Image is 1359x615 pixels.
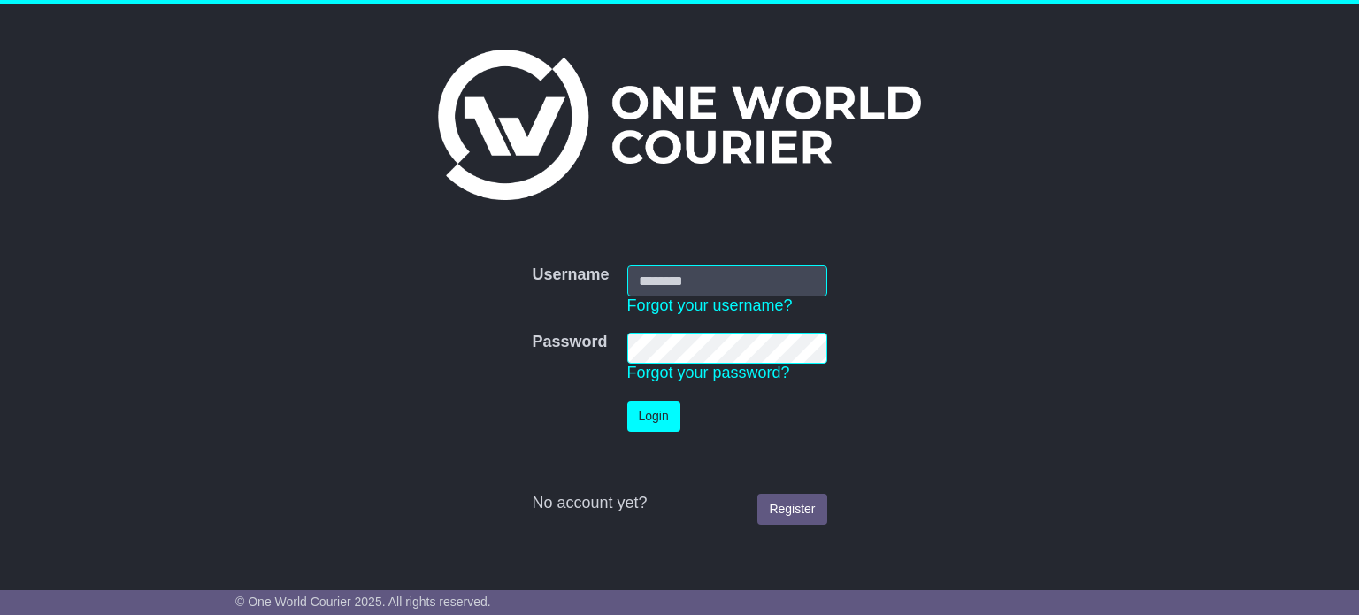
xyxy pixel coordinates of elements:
[235,595,491,609] span: © One World Courier 2025. All rights reserved.
[627,296,793,314] a: Forgot your username?
[627,401,680,432] button: Login
[532,494,826,513] div: No account yet?
[532,265,609,285] label: Username
[532,333,607,352] label: Password
[627,364,790,381] a: Forgot your password?
[757,494,826,525] a: Register
[438,50,921,200] img: One World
